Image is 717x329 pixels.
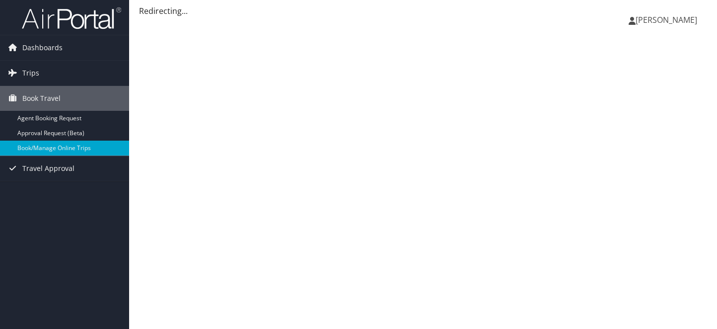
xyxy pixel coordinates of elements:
span: [PERSON_NAME] [636,14,697,25]
span: Trips [22,61,39,85]
a: [PERSON_NAME] [629,5,707,35]
div: Redirecting... [139,5,707,17]
span: Dashboards [22,35,63,60]
img: airportal-logo.png [22,6,121,30]
span: Travel Approval [22,156,74,181]
span: Book Travel [22,86,61,111]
